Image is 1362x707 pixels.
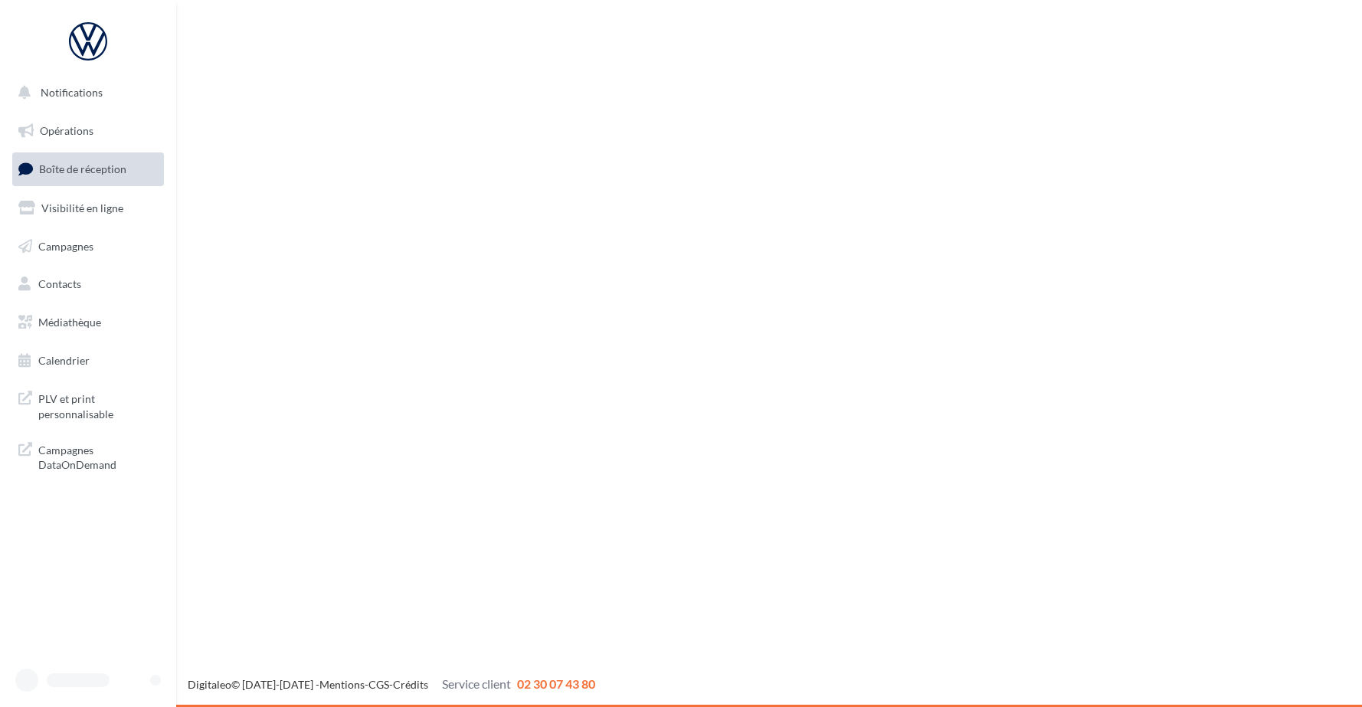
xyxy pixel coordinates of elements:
span: 02 30 07 43 80 [517,676,595,691]
a: Boîte de réception [9,152,167,185]
a: Campagnes DataOnDemand [9,434,167,479]
span: Calendrier [38,354,90,367]
span: Campagnes [38,239,93,252]
span: Visibilité en ligne [41,201,123,214]
a: Crédits [393,678,428,691]
a: Digitaleo [188,678,231,691]
a: CGS [368,678,389,691]
a: Calendrier [9,345,167,377]
a: Campagnes [9,231,167,263]
span: © [DATE]-[DATE] - - - [188,678,595,691]
span: Médiathèque [38,316,101,329]
span: PLV et print personnalisable [38,388,158,421]
a: Médiathèque [9,306,167,339]
a: Visibilité en ligne [9,192,167,224]
button: Notifications [9,77,161,109]
span: Contacts [38,277,81,290]
span: Opérations [40,124,93,137]
a: PLV et print personnalisable [9,382,167,427]
span: Boîte de réception [39,162,126,175]
a: Contacts [9,268,167,300]
a: Opérations [9,115,167,147]
a: Mentions [319,678,365,691]
span: Campagnes DataOnDemand [38,440,158,473]
span: Notifications [41,86,103,99]
span: Service client [442,676,511,691]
